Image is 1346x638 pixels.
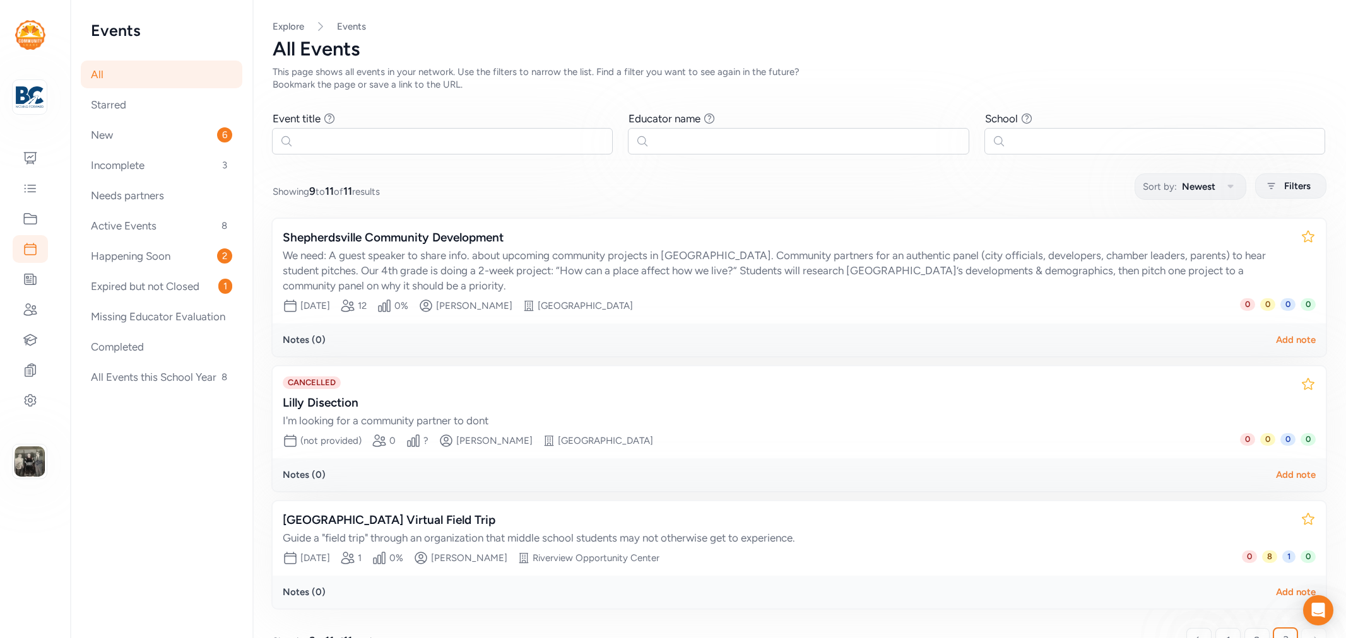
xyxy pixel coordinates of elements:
[273,183,380,199] span: Showing to of results
[283,394,1290,412] div: Lilly Disection
[273,21,304,32] a: Explore
[1301,298,1316,311] span: 0
[343,185,352,197] span: 11
[423,434,428,447] span: ?
[431,552,507,564] div: [PERSON_NAME]
[216,369,232,385] span: 8
[283,586,326,598] div: Notes ( 0 )
[558,434,653,447] div: [GEOGRAPHIC_DATA]
[217,248,232,264] span: 2
[1284,178,1311,194] span: Filters
[456,434,533,447] div: [PERSON_NAME]
[1262,550,1277,563] span: 8
[538,299,633,312] div: [GEOGRAPHIC_DATA]
[1240,298,1255,311] span: 0
[1280,298,1296,311] span: 0
[533,552,659,564] div: Riverview Opportunity Center
[629,111,700,126] div: Educator name
[283,530,1290,545] div: Guide a "field trip" through an organization that middle school students may not otherwise get to...
[394,299,408,312] span: 0 %
[81,91,242,119] div: Starred
[1301,550,1316,563] span: 0
[1276,586,1316,598] div: Add note
[1260,298,1275,311] span: 0
[300,434,362,447] div: (not provided)
[81,212,242,240] div: Active Events
[283,333,326,346] div: Notes ( 0 )
[1135,173,1246,200] button: Sort by:Newest
[283,468,326,481] div: Notes ( 0 )
[1276,333,1316,346] div: Add note
[309,185,316,197] span: 9
[81,61,242,88] div: All
[300,299,330,312] div: [DATE]
[1303,595,1333,625] div: Open Intercom Messenger
[1242,550,1257,563] span: 0
[1276,468,1316,481] div: Add note
[1182,179,1215,194] span: Newest
[1301,433,1316,446] span: 0
[217,127,232,142] span: 6
[436,299,512,312] div: [PERSON_NAME]
[389,434,396,447] span: 0
[985,111,1018,126] div: School
[91,20,232,40] h2: Events
[283,229,1290,246] div: Shepherdsville Community Development
[283,413,1290,428] div: I'm looking for a community partner to dont
[81,303,242,330] div: Missing Educator Evaluation
[1240,433,1255,446] span: 0
[1143,179,1177,194] span: Sort by:
[81,272,242,300] div: Expired but not Closed
[81,363,242,391] div: All Events this School Year
[283,511,1290,529] div: [GEOGRAPHIC_DATA] Virtual Field Trip
[81,333,242,361] div: Completed
[389,552,403,564] span: 0 %
[81,151,242,179] div: Incomplete
[283,248,1290,293] div: We need: A guest speaker to share info. about upcoming community projects in [GEOGRAPHIC_DATA]. C...
[81,242,242,270] div: Happening Soon
[1260,433,1275,446] span: 0
[81,121,242,149] div: New
[273,38,1326,61] div: All Events
[218,279,232,294] span: 1
[273,66,838,91] div: This page shows all events in your network. Use the filters to narrow the list. Find a filter you...
[337,20,366,33] a: Events
[217,158,232,173] span: 3
[325,185,334,197] span: 11
[273,20,1326,33] nav: Breadcrumb
[300,552,330,564] div: [DATE]
[358,552,362,564] span: 1
[81,182,242,209] div: Needs partners
[15,20,45,50] img: logo
[216,218,232,233] span: 8
[283,376,341,389] span: CANCELLED
[1280,433,1296,446] span: 0
[16,83,44,111] img: logo
[1282,550,1296,563] span: 1
[273,111,321,126] div: Event title
[358,299,367,312] span: 12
